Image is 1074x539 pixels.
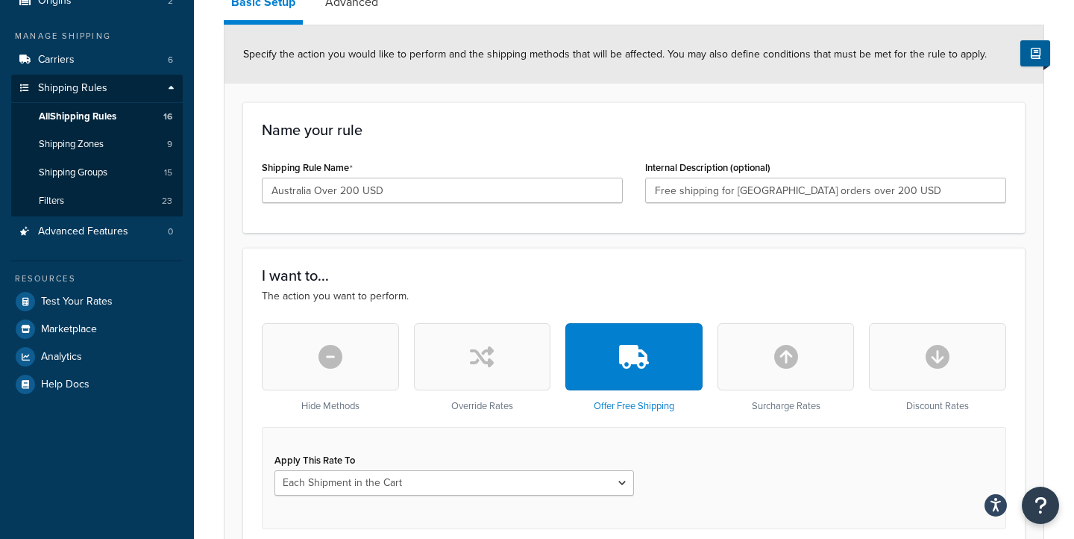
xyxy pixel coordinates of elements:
li: Carriers [11,46,183,74]
button: Show Help Docs [1020,40,1050,66]
label: Shipping Rule Name [262,162,353,174]
span: Advanced Features [38,225,128,238]
span: Specify the action you would like to perform and the shipping methods that will be affected. You ... [243,46,987,62]
a: AllShipping Rules16 [11,103,183,131]
h3: Name your rule [262,122,1006,138]
span: Shipping Zones [39,138,104,151]
label: Internal Description (optional) [645,162,770,173]
span: Test Your Rates [41,296,113,308]
a: Help Docs [11,371,183,398]
li: Shipping Groups [11,159,183,187]
div: Manage Shipping [11,30,183,43]
h3: I want to... [262,267,1006,284]
span: Filters [39,195,64,208]
span: Shipping Rules [38,82,107,95]
a: Carriers6 [11,46,183,74]
span: Carriers [38,54,75,66]
div: Hide Methods [262,323,399,412]
li: Shipping Zones [11,131,183,158]
span: 6 [168,54,173,66]
span: Marketplace [41,323,97,336]
a: Advanced Features0 [11,218,183,246]
span: 9 [167,138,172,151]
span: Shipping Groups [39,166,107,179]
a: Filters23 [11,187,183,215]
span: 0 [168,225,173,238]
div: Discount Rates [869,323,1006,412]
p: The action you want to perform. [262,288,1006,305]
span: Help Docs [41,378,89,391]
div: Surcharge Rates [717,323,855,412]
span: 15 [164,166,172,179]
a: Analytics [11,343,183,370]
li: Filters [11,187,183,215]
a: Shipping Groups15 [11,159,183,187]
a: Marketplace [11,316,183,343]
span: 16 [163,110,172,123]
span: Analytics [41,351,82,364]
a: Shipping Zones9 [11,131,183,158]
div: Resources [11,272,183,285]
label: Apply This Rate To [274,455,355,466]
div: Override Rates [414,323,551,412]
button: Open Resource Center [1022,487,1059,524]
div: Offer Free Shipping [565,323,703,412]
span: 23 [162,195,172,208]
li: Advanced Features [11,218,183,246]
a: Shipping Rules [11,75,183,102]
span: All Shipping Rules [39,110,116,123]
li: Shipping Rules [11,75,183,216]
a: Test Your Rates [11,288,183,315]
